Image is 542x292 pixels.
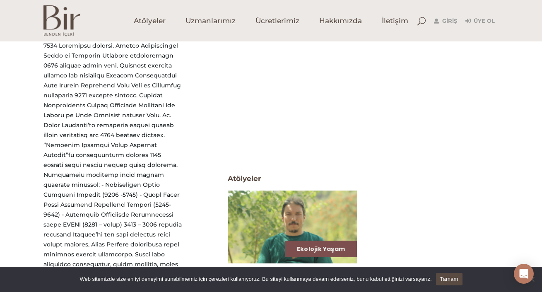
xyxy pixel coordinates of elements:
a: Giriş [434,16,457,26]
div: Open Intercom Messenger [514,264,534,284]
span: Ücretlerimiz [255,16,299,26]
a: Ekolojik Yaşam [297,245,345,253]
a: Tamam [436,273,463,285]
a: Üye Ol [465,16,495,26]
span: Web sitemizde size en iyi deneyimi sunabilmemiz için çerezleri kullanıyoruz. Bu siteyi kullanmaya... [79,275,431,283]
span: İletişim [382,16,408,26]
span: Atölyeler [134,16,166,26]
span: Uzmanlarımız [185,16,236,26]
span: Hakkımızda [319,16,362,26]
span: Atölyeler [228,159,261,185]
